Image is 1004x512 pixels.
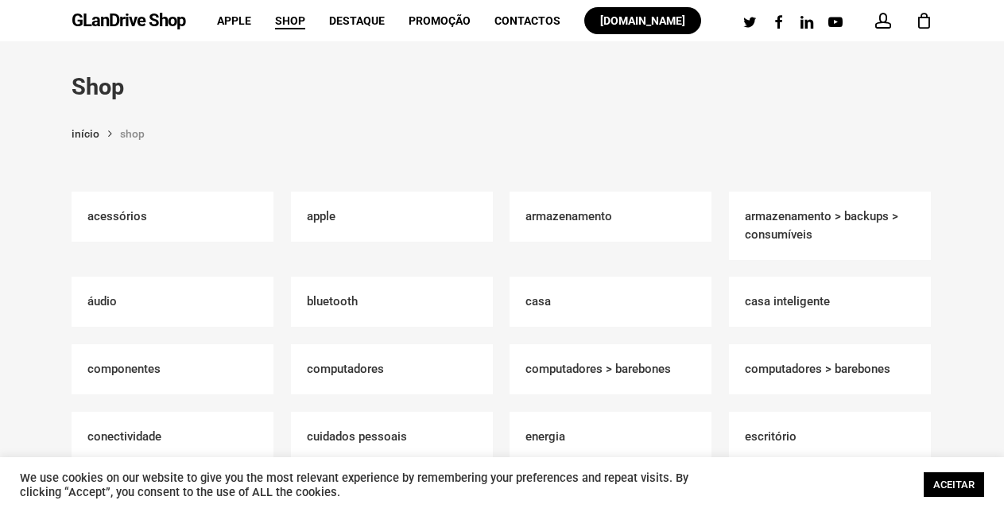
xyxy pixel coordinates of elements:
[729,344,931,394] h2: Computadores > Barebones
[329,14,385,27] span: Destaque
[924,472,984,497] a: ACEITAR
[291,412,493,462] h2: Cuidados Pessoais
[915,12,932,29] a: Cart
[494,14,560,27] span: Contactos
[72,344,273,394] h2: Componentes
[729,192,931,260] a: Visit product category Armazenamento > Backups > Consumíveis
[291,192,493,242] a: Visit product category Apple
[729,192,931,260] h2: Armazenamento > Backups > Consumíveis
[291,344,493,394] h2: Computadores
[510,277,711,327] a: Visit product category Casa
[275,15,305,26] a: Shop
[72,277,273,327] h2: Áudio
[409,15,471,26] a: Promoção
[72,126,99,141] a: Início
[291,277,493,327] a: Visit product category Bluetooth
[72,192,273,242] a: Visit product category Acessórios
[584,15,701,26] a: [DOMAIN_NAME]
[291,344,493,394] a: Visit product category Computadores
[494,15,560,26] a: Contactos
[291,412,493,462] a: Visit product category Cuidados Pessoais
[600,14,685,27] span: [DOMAIN_NAME]
[72,192,273,242] h2: Acessórios
[510,344,711,394] a: Visit product category Computadores > Barebones
[510,192,711,242] h2: Armazenamento
[510,344,711,394] h2: Computadores > Barebones
[291,192,493,242] h2: Apple
[291,277,493,327] h2: Bluetooth
[729,344,931,394] a: Visit product category Computadores > Barebones
[217,14,251,27] span: Apple
[510,412,711,462] a: Visit product category Energia
[72,12,185,29] a: GLanDrive Shop
[729,412,931,462] a: Visit product category Escritório
[217,15,251,26] a: Apple
[729,277,931,327] a: Visit product category Casa Inteligente
[72,73,932,102] h1: Shop
[72,344,273,394] a: Visit product category Componentes
[729,412,931,462] h2: Escritório
[510,192,711,242] a: Visit product category Armazenamento
[329,15,385,26] a: Destaque
[729,277,931,327] h2: Casa Inteligente
[510,412,711,462] h2: Energia
[275,14,305,27] span: Shop
[72,412,273,462] a: Visit product category Conectividade
[409,14,471,27] span: Promoção
[20,471,695,499] div: We use cookies on our website to give you the most relevant experience by remembering your prefer...
[72,277,273,327] a: Visit product category Áudio
[72,412,273,462] h2: Conectividade
[120,127,145,140] span: Shop
[510,277,711,327] h2: Casa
